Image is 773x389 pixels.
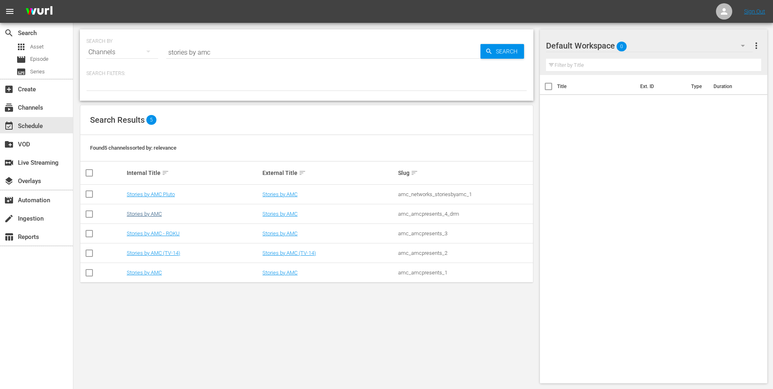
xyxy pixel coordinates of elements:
div: Channels [86,41,158,64]
span: menu [5,7,15,16]
a: Stories by AMC [127,211,162,217]
span: Ingestion [4,214,14,223]
span: Search Results [90,115,145,125]
div: Slug [398,168,531,178]
a: Stories by AMC - ROKU [127,230,180,236]
span: Search [493,44,524,59]
span: Asset [30,43,44,51]
th: Duration [709,75,758,98]
a: Stories by AMC [262,230,297,236]
span: Channels [4,103,14,113]
button: Search [480,44,524,59]
a: Stories by AMC [262,191,297,197]
a: Stories by AMC [127,270,162,276]
span: Episode [30,55,48,63]
a: Stories by AMC (TV-14) [262,250,316,256]
th: Type [686,75,709,98]
a: Sign Out [744,8,765,15]
th: Ext. ID [635,75,687,98]
div: amc_networks_storiesbyamc_1 [398,191,531,197]
a: Stories by AMC [262,211,297,217]
div: amc_amcpresents_1 [398,270,531,276]
span: sort [411,169,418,177]
span: sort [162,169,169,177]
span: Found 5 channels sorted by: relevance [90,145,176,151]
div: Default Workspace [546,34,753,57]
span: Reports [4,232,14,242]
span: 5 [146,115,156,125]
div: amc_amcpresents_3 [398,230,531,236]
span: Overlays [4,176,14,186]
span: Series [30,68,45,76]
span: sort [299,169,306,177]
span: Episode [16,55,26,64]
button: more_vert [751,36,761,55]
span: VOD [4,139,14,149]
div: amc_amcpresents_4_drm [398,211,531,217]
img: ans4CAIJ8jUAAAAAAAAAAAAAAAAAAAAAAAAgQb4GAAAAAAAAAAAAAAAAAAAAAAAAJMjXAAAAAAAAAAAAAAAAAAAAAAAAgAT5G... [20,2,59,21]
th: Title [557,75,635,98]
div: amc_amcpresents_2 [398,250,531,256]
div: Internal Title [127,168,260,178]
span: Live Streaming [4,158,14,168]
span: Asset [16,42,26,52]
a: Stories by AMC (TV-14) [127,250,180,256]
span: Search [4,28,14,38]
div: External Title [262,168,396,178]
span: 0 [617,38,627,55]
span: Create [4,84,14,94]
a: Stories by AMC Pluto [127,191,175,197]
span: more_vert [751,41,761,51]
span: Series [16,67,26,77]
p: Search Filters: [86,70,527,77]
a: Stories by AMC [262,270,297,276]
span: Automation [4,195,14,205]
span: Schedule [4,121,14,131]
